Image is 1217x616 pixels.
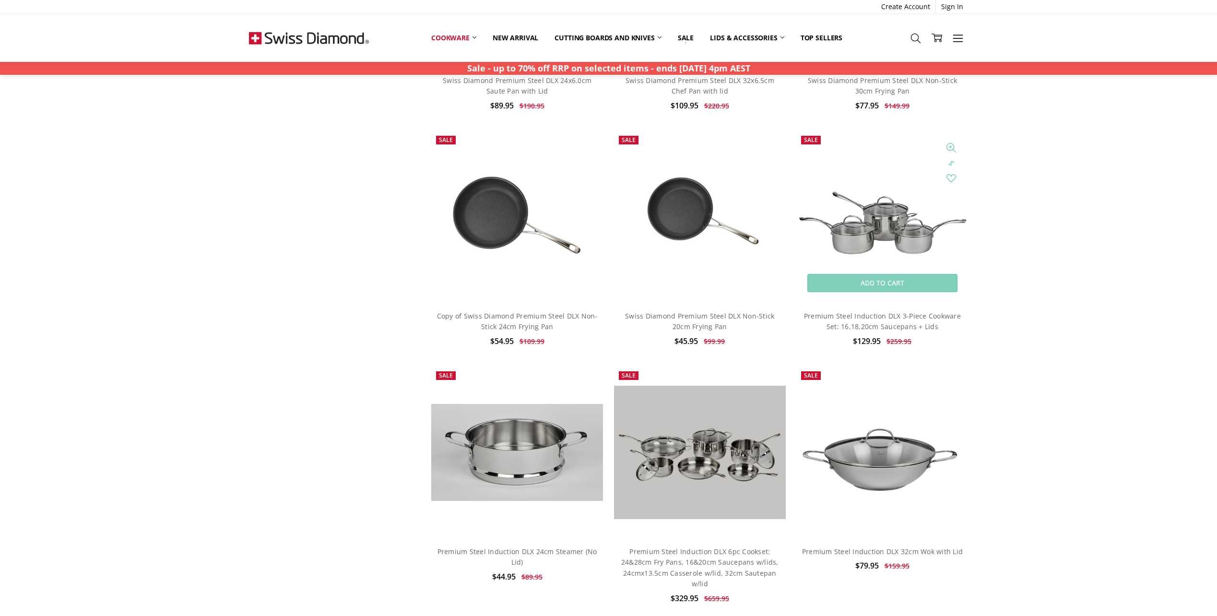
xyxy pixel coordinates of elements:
span: $190.95 [520,101,544,110]
a: Copy of Swiss Diamond Premium Steel DLX Non-Stick 24cm Frying Pan [437,311,598,331]
a: Cookware [423,27,484,48]
img: Copy of Swiss Diamond Premium Steel DLX Non-Stick 24cm Frying Pan [431,131,603,303]
a: Premium Steel Induction DLX 32cm Wok with Lid [802,547,963,556]
span: $109.99 [520,337,544,346]
span: Sale [622,136,636,144]
span: $79.95 [855,560,879,571]
img: Premium Steel Induction DLX 32cm Wok with Lid [796,395,968,509]
span: $220.95 [704,101,729,110]
span: $159.95 [885,561,910,570]
a: Premium Steel DLX 6 pc cookware set; PSLASET06 [614,367,786,538]
img: Premium Steel Induction DLX 24cm Steamer (No Lid) [431,404,603,501]
a: Sale [670,27,702,48]
span: Sale [804,136,818,144]
a: Swiss Diamond Premium Steel DLX Non-Stick 30cm Frying Pan [808,76,957,95]
span: $77.95 [855,100,879,111]
img: Swiss Diamond Premium Steel DLX Non-Stick 20cm Frying Pan [614,131,786,303]
a: New arrival [484,27,546,48]
a: Premium Steel Induction DLX 3-Piece Cookware Set: 16,18,20cm Saucepans + Lids [796,131,968,303]
a: Lids & Accessories [702,27,792,48]
span: $659.95 [704,594,729,603]
a: Premium Steel Induction DLX 24cm Steamer (No Lid) [437,547,597,567]
span: $259.95 [886,337,911,346]
span: Sale [804,371,818,379]
a: Add to Cart [807,274,957,292]
a: Premium Steel Induction DLX 6pc Cookset: 24&28cm Fry Pans, 16&20cm Saucepans w/lids, 24cmx13.5cm ... [621,547,779,588]
img: Premium Steel DLX 6 pc cookware set; PSLASET06 [614,386,786,520]
span: $45.95 [674,336,698,346]
span: $99.99 [704,337,725,346]
a: Premium Steel Induction DLX 3-Piece Cookware Set: 16,18,20cm Saucepans + Lids [804,311,961,331]
a: Swiss Diamond Premium Steel DLX 24x6.0cm Saute Pan with Lid [443,76,591,95]
span: Sale [622,371,636,379]
img: Premium Steel Induction DLX 3-Piece Cookware Set: 16,18,20cm Saucepans + Lids [796,159,968,274]
span: $329.95 [671,593,698,604]
a: Premium Steel Induction DLX 32cm Wok with Lid [796,367,968,538]
span: Sale [439,371,453,379]
span: $54.95 [490,336,514,346]
span: $89.95 [521,572,543,581]
a: Cutting boards and knives [546,27,670,48]
span: $89.95 [490,100,514,111]
span: Sale [439,136,453,144]
a: Swiss Diamond Premium Steel DLX Non-Stick 20cm Frying Pan [625,311,774,331]
a: Top Sellers [792,27,851,48]
span: $109.95 [671,100,698,111]
img: Free Shipping On Every Order [249,14,369,62]
a: Swiss Diamond Premium Steel DLX 32x6.5cm Chef Pan with lid [626,76,774,95]
span: $129.95 [853,336,881,346]
a: Premium Steel Induction DLX 24cm Steamer (No Lid) [431,367,603,538]
strong: Sale - up to 70% off RRP on selected items - ends [DATE] 4pm AEST [467,62,750,74]
span: $149.99 [885,101,910,110]
span: $44.95 [492,571,516,582]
